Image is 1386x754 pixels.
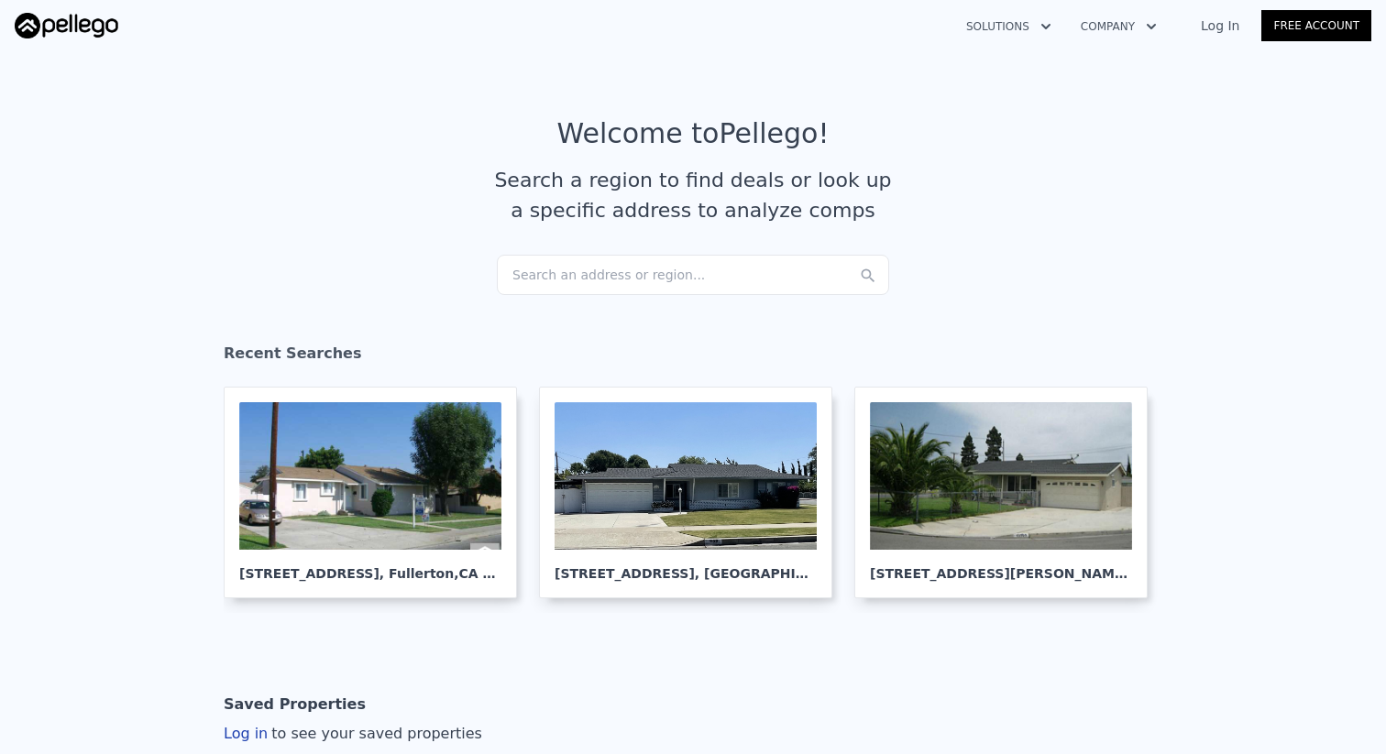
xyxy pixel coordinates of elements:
div: Saved Properties [224,686,366,723]
a: [STREET_ADDRESS], [GEOGRAPHIC_DATA] [539,387,847,598]
div: Search an address or region... [497,255,889,295]
div: Search a region to find deals or look up a specific address to analyze comps [488,165,898,225]
div: Log in [224,723,482,745]
button: Company [1066,10,1171,43]
div: Recent Searches [224,328,1162,387]
a: Free Account [1261,10,1371,41]
span: to see your saved properties [268,725,482,742]
div: Welcome to Pellego ! [557,117,830,150]
img: Pellego [15,13,118,38]
div: [STREET_ADDRESS] , [GEOGRAPHIC_DATA] [555,550,817,583]
button: Solutions [951,10,1066,43]
div: [STREET_ADDRESS][PERSON_NAME] , [GEOGRAPHIC_DATA] [870,550,1132,583]
a: Log In [1179,16,1261,35]
div: [STREET_ADDRESS] , Fullerton [239,550,501,583]
span: , CA 92832 [454,566,527,581]
a: [STREET_ADDRESS], Fullerton,CA 92832 [224,387,532,598]
a: [STREET_ADDRESS][PERSON_NAME], [GEOGRAPHIC_DATA] [854,387,1162,598]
